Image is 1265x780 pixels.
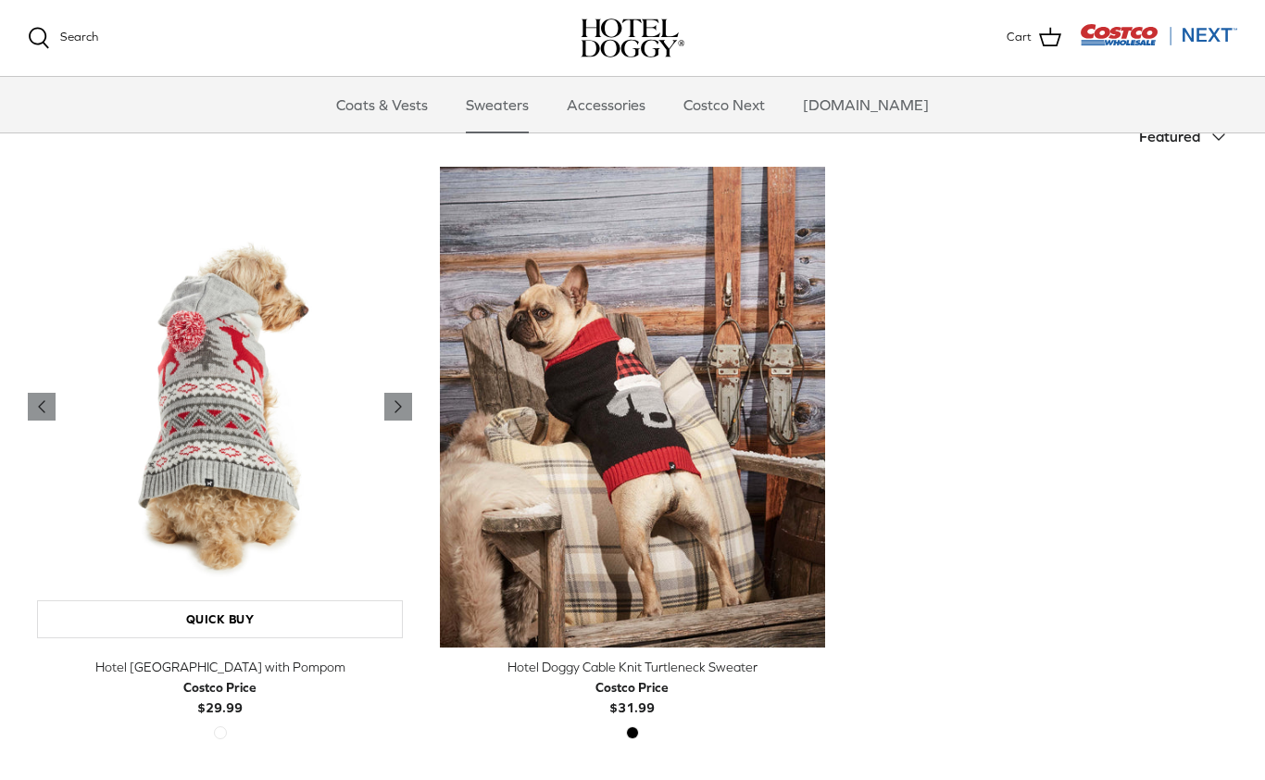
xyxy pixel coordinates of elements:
[60,30,98,44] span: Search
[28,393,56,421] a: Previous
[440,657,824,677] div: Hotel Doggy Cable Knit Turtleneck Sweater
[37,600,403,638] a: Quick buy
[1139,117,1237,157] button: Featured
[440,657,824,719] a: Hotel Doggy Cable Knit Turtleneck Sweater Costco Price$31.99
[595,677,669,715] b: $31.99
[183,677,257,715] b: $29.99
[28,27,98,49] a: Search
[1007,28,1032,47] span: Cart
[319,77,445,132] a: Coats & Vests
[581,19,684,57] a: hoteldoggy.com hoteldoggycom
[28,657,412,719] a: Hotel [GEOGRAPHIC_DATA] with Pompom Costco Price$29.99
[1080,35,1237,49] a: Visit Costco Next
[440,167,824,648] a: Hotel Doggy Cable Knit Turtleneck Sweater
[183,677,257,698] div: Costco Price
[1080,23,1237,46] img: Costco Next
[595,677,669,698] div: Costco Price
[28,167,412,648] a: Hotel Doggy Fair Isle Sweater with Pompom
[1007,26,1061,50] a: Cart
[1139,128,1200,145] span: Featured
[667,77,782,132] a: Costco Next
[384,393,412,421] a: Previous
[449,77,545,132] a: Sweaters
[581,19,684,57] img: hoteldoggycom
[28,657,412,677] div: Hotel [GEOGRAPHIC_DATA] with Pompom
[786,77,946,132] a: [DOMAIN_NAME]
[550,77,662,132] a: Accessories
